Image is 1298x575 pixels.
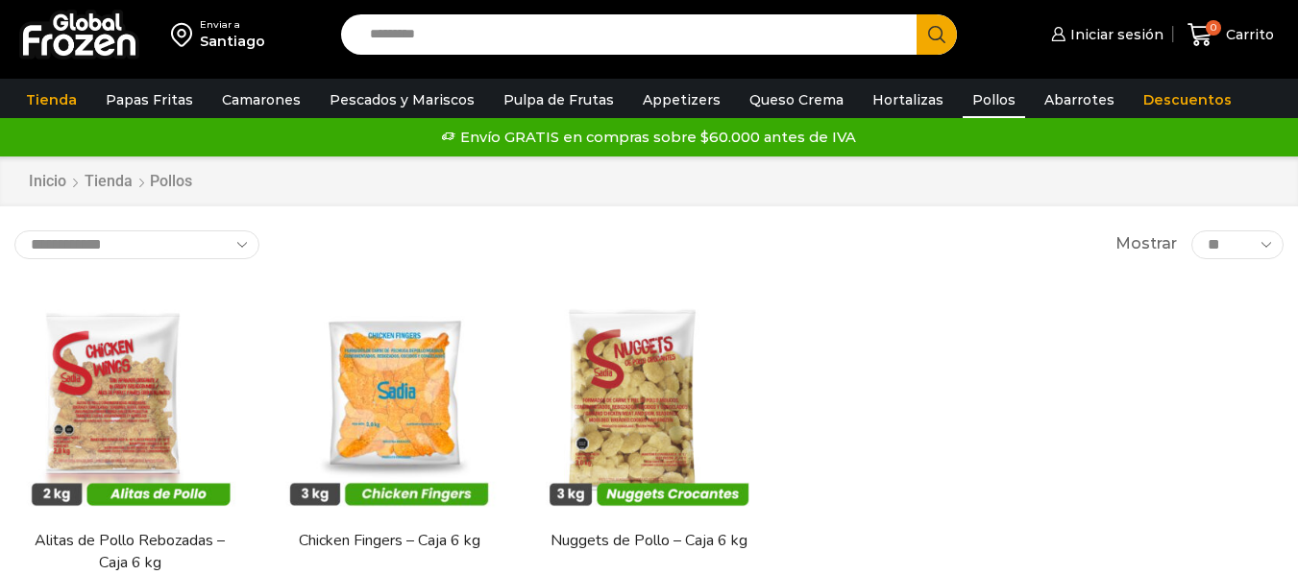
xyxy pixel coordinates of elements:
[1183,12,1279,58] a: 0 Carrito
[28,171,192,193] nav: Breadcrumb
[320,82,484,118] a: Pescados y Mariscos
[28,171,67,193] a: Inicio
[863,82,953,118] a: Hortalizas
[14,230,259,259] select: Pedido de la tienda
[212,82,310,118] a: Camarones
[285,530,493,552] a: Chicken Fingers – Caja 6 kg
[1035,82,1124,118] a: Abarrotes
[1115,233,1177,255] span: Mostrar
[150,172,192,190] h1: Pollos
[171,18,200,51] img: address-field-icon.svg
[1046,15,1163,54] a: Iniciar sesión
[1206,20,1221,36] span: 0
[545,530,752,552] a: Nuggets de Pollo – Caja 6 kg
[1065,25,1163,44] span: Iniciar sesión
[16,82,86,118] a: Tienda
[200,32,265,51] div: Santiago
[1134,82,1241,118] a: Descuentos
[26,530,233,574] a: Alitas de Pollo Rebozadas – Caja 6 kg
[1221,25,1274,44] span: Carrito
[84,171,134,193] a: Tienda
[200,18,265,32] div: Enviar a
[633,82,730,118] a: Appetizers
[917,14,957,55] button: Search button
[494,82,624,118] a: Pulpa de Frutas
[740,82,853,118] a: Queso Crema
[96,82,203,118] a: Papas Fritas
[963,82,1025,118] a: Pollos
